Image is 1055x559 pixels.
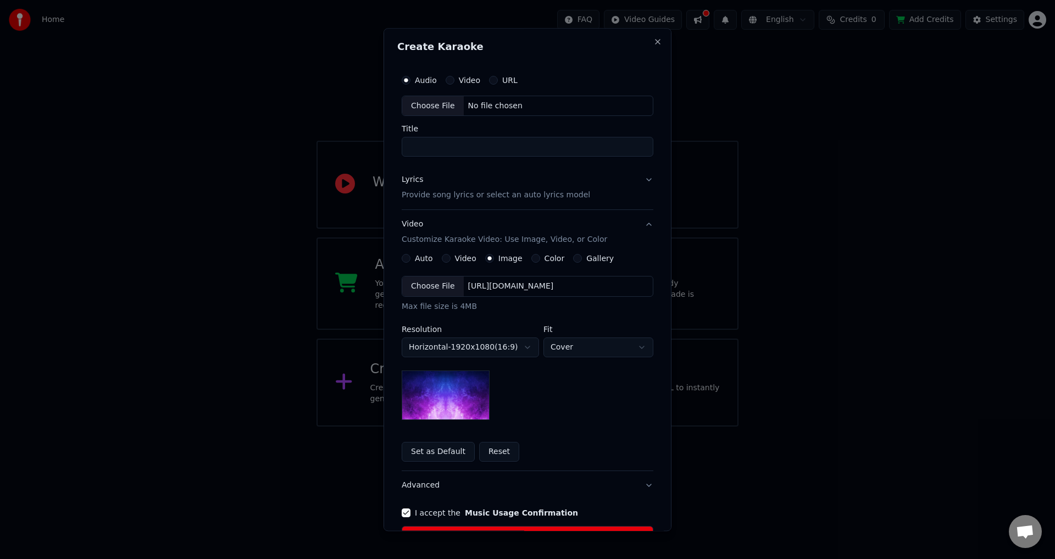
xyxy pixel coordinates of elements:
[402,96,464,116] div: Choose File
[543,326,653,334] label: Fit
[397,42,658,52] h2: Create Karaoke
[402,211,653,254] button: VideoCustomize Karaoke Video: Use Image, Video, or Color
[459,76,480,84] label: Video
[545,255,565,263] label: Color
[415,76,437,84] label: Audio
[402,166,653,210] button: LyricsProvide song lyrics or select an auto lyrics model
[479,442,519,462] button: Reset
[502,76,518,84] label: URL
[415,510,578,517] label: I accept the
[402,175,423,186] div: Lyrics
[402,302,653,313] div: Max file size is 4MB
[402,472,653,500] button: Advanced
[465,510,578,517] button: I accept the
[402,442,475,462] button: Set as Default
[498,255,523,263] label: Image
[402,219,607,246] div: Video
[402,190,590,201] p: Provide song lyrics or select an auto lyrics model
[464,101,527,112] div: No file chosen
[455,255,476,263] label: Video
[464,281,558,292] div: [URL][DOMAIN_NAME]
[402,326,539,334] label: Resolution
[402,277,464,297] div: Choose File
[402,125,653,133] label: Title
[402,254,653,471] div: VideoCustomize Karaoke Video: Use Image, Video, or Color
[402,235,607,246] p: Customize Karaoke Video: Use Image, Video, or Color
[586,255,614,263] label: Gallery
[415,255,433,263] label: Auto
